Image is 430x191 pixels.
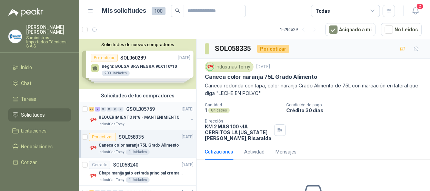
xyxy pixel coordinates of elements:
img: Company Logo [89,116,97,124]
p: SOL058335 [119,135,144,139]
p: GSOL005759 [126,107,155,112]
p: 1 [205,107,207,113]
div: 0 [107,107,112,112]
p: Caneca color naranja 75L Grado Alimento [99,142,179,149]
p: Caneca redonda con tapa, color naranja Grado Alimento de 75L con marcación en lateral que diga "L... [205,82,422,97]
a: Chat [8,77,71,90]
a: 28 2 0 0 0 0 GSOL005759[DATE] Company LogoREQUERIMIENTO N°8 - MANTENIMIENTOIndustrias Tomy [89,105,195,127]
div: 0 [118,107,123,112]
span: Chat [21,79,32,87]
button: Asignado a mi [326,23,376,36]
div: 1 Unidades [126,149,150,155]
div: 0 [101,107,106,112]
p: [DATE] [182,134,193,140]
span: Tareas [21,95,37,103]
p: Industrias Tomy [99,121,124,127]
span: 2 [416,3,424,10]
span: Licitaciones [21,127,47,135]
h3: SOL058335 [215,43,252,54]
p: Industrias Tomy [99,177,124,183]
div: Actividad [244,148,264,156]
p: [PERSON_NAME] [PERSON_NAME] [26,25,71,34]
img: Logo peakr [8,8,43,17]
div: Mensajes [276,148,297,156]
p: SOL058240 [113,162,138,167]
button: 2 [409,5,422,17]
div: Cotizaciones [205,148,233,156]
div: 0 [112,107,118,112]
div: Cerrado [89,161,110,169]
p: Condición de pago [286,103,427,107]
a: Cotizar [8,156,71,169]
p: Suministros Importados Técnicos S.A.S [26,36,71,48]
a: Tareas [8,93,71,106]
p: Dirección [205,119,271,124]
p: REQUERIMIENTO N°8 - MANTENIMIENTO [99,114,180,121]
p: Caneca color naranja 75L Grado Alimento [205,73,317,81]
div: Industrias Tomy [205,62,253,72]
p: [DATE] [256,64,270,70]
img: Company Logo [89,144,97,152]
div: 1 Unidades [126,177,150,183]
h1: Mis solicitudes [102,6,146,16]
p: [DATE] [182,162,193,168]
button: Solicitudes de nuevos compradores [82,42,193,47]
p: Cantidad [205,103,281,107]
a: CerradoSOL058240[DATE] Company LogoChapa manija gato entrada principal cromado mate llave de segu... [79,158,196,186]
div: Solicitudes de nuevos compradoresPor cotizarSOL060289[DATE] negra: BOLSA BRA NEGRA 90X110*10200 U... [79,39,196,89]
p: [DATE] [182,106,193,113]
p: KM 2 MAS 100 vIA CERRITOS LA [US_STATE] [PERSON_NAME] , Risaralda [205,124,271,141]
div: Todas [316,7,330,15]
a: Solicitudes [8,108,71,121]
a: Inicio [8,61,71,74]
div: Por cotizar [257,45,289,53]
span: 100 [152,7,166,15]
span: Cotizar [21,159,37,166]
span: search [175,8,180,13]
a: Negociaciones [8,140,71,153]
span: Inicio [21,64,32,71]
div: 28 [89,107,94,112]
p: Crédito 30 días [286,107,427,113]
div: 2 [95,107,100,112]
span: Solicitudes [21,111,45,119]
button: No Leídos [381,23,422,36]
a: Por cotizarSOL058335[DATE] Company LogoCaneca color naranja 75L Grado AlimentoIndustrias Tomy1 Un... [79,130,196,158]
div: Solicitudes de tus compradores [79,89,196,102]
span: Negociaciones [21,143,53,150]
div: 1 - 29 de 29 [280,24,320,35]
p: Chapa manija gato entrada principal cromado mate llave de seguridad [99,170,184,177]
img: Company Logo [206,63,214,71]
a: Licitaciones [8,124,71,137]
img: Company Logo [89,172,97,180]
img: Company Logo [9,30,22,43]
div: Por cotizar [89,133,116,141]
p: Industrias Tomy [99,149,124,155]
div: Unidades [208,108,230,113]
